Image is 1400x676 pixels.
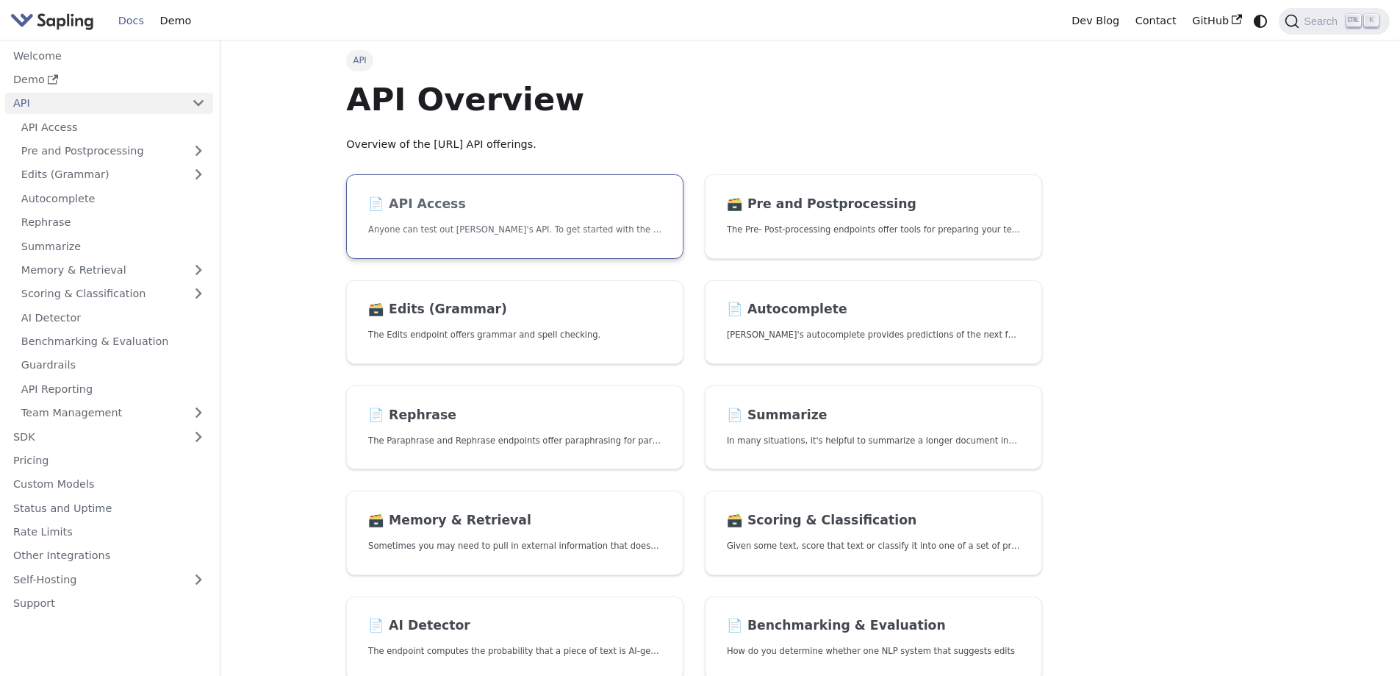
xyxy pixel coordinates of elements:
[368,223,661,237] p: Anyone can test out Sapling's API. To get started with the API, simply:
[727,539,1020,553] p: Given some text, score that text or classify it into one of a set of pre-specified categories.
[346,50,1042,71] nav: Breadcrumbs
[705,280,1042,365] a: 📄️ Autocomplete[PERSON_NAME]'s autocomplete provides predictions of the next few characters or words
[1299,15,1346,27] span: Search
[13,116,213,138] a: API Access
[13,283,213,305] a: Scoring & Classification
[5,593,213,614] a: Support
[13,378,213,399] a: API Reporting
[368,644,661,658] p: The endpoint computes the probability that a piece of text is AI-generated,
[727,196,1020,213] h2: Pre and Postprocessing
[346,50,373,71] span: API
[1250,10,1271,32] button: Switch between dark and light mode (currently system mode)
[727,618,1020,634] h2: Benchmarking & Evaluation
[5,474,213,495] a: Custom Models
[368,618,661,634] h2: AI Detector
[705,385,1042,470] a: 📄️ SummarizeIn many situations, it's helpful to summarize a longer document into a shorter, more ...
[705,491,1042,575] a: 🗃️ Scoring & ClassificationGiven some text, score that text or classify it into one of a set of p...
[368,196,661,213] h2: API Access
[1127,10,1185,32] a: Contact
[346,174,683,259] a: 📄️ API AccessAnyone can test out [PERSON_NAME]'s API. To get started with the API, simply:
[346,280,683,365] a: 🗃️ Edits (Grammar)The Edits endpoint offers grammar and spell checking.
[727,644,1020,658] p: How do you determine whether one NLP system that suggests edits
[727,408,1020,424] h2: Summarize
[705,174,1042,259] a: 🗃️ Pre and PostprocessingThe Pre- Post-processing endpoints offer tools for preparing your text d...
[152,10,199,32] a: Demo
[346,136,1042,154] p: Overview of the [URL] API offerings.
[184,426,213,447] button: Expand sidebar category 'SDK'
[5,569,213,590] a: Self-Hosting
[13,355,213,376] a: Guardrails
[727,302,1020,318] h2: Autocomplete
[13,331,213,352] a: Benchmarking & Evaluation
[368,408,661,424] h2: Rephrase
[1063,10,1127,32] a: Dev Blog
[346,79,1042,119] h1: API Overview
[13,402,213,424] a: Team Management
[13,307,213,328] a: AI Detector
[5,93,184,114] a: API
[727,513,1020,529] h2: Scoring & Classification
[368,302,661,318] h2: Edits (Grammar)
[5,69,213,90] a: Demo
[110,10,152,32] a: Docs
[13,260,213,281] a: Memory & Retrieval
[346,385,683,470] a: 📄️ RephraseThe Paraphrase and Rephrase endpoints offer paraphrasing for particular styles.
[5,426,184,447] a: SDK
[727,434,1020,448] p: In many situations, it's helpful to summarize a longer document into a shorter, more easily diges...
[5,545,213,566] a: Other Integrations
[10,10,94,32] img: Sapling.ai
[184,93,213,114] button: Collapse sidebar category 'API'
[5,497,213,519] a: Status and Uptime
[1184,10,1249,32] a: GitHub
[13,140,213,162] a: Pre and Postprocessing
[5,450,213,472] a: Pricing
[346,491,683,575] a: 🗃️ Memory & RetrievalSometimes you may need to pull in external information that doesn't fit in t...
[10,10,99,32] a: Sapling.ai
[13,164,213,185] a: Edits (Grammar)
[368,434,661,448] p: The Paraphrase and Rephrase endpoints offer paraphrasing for particular styles.
[368,539,661,553] p: Sometimes you may need to pull in external information that doesn't fit in the context size of an...
[1279,8,1389,35] button: Search (Ctrl+K)
[368,328,661,342] p: The Edits endpoint offers grammar and spell checking.
[1364,14,1379,27] kbd: K
[13,188,213,209] a: Autocomplete
[13,235,213,257] a: Summarize
[727,328,1020,342] p: Sapling's autocomplete provides predictions of the next few characters or words
[5,522,213,543] a: Rate Limits
[727,223,1020,237] p: The Pre- Post-processing endpoints offer tools for preparing your text data for ingestation as we...
[5,45,213,66] a: Welcome
[368,513,661,529] h2: Memory & Retrieval
[13,212,213,233] a: Rephrase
